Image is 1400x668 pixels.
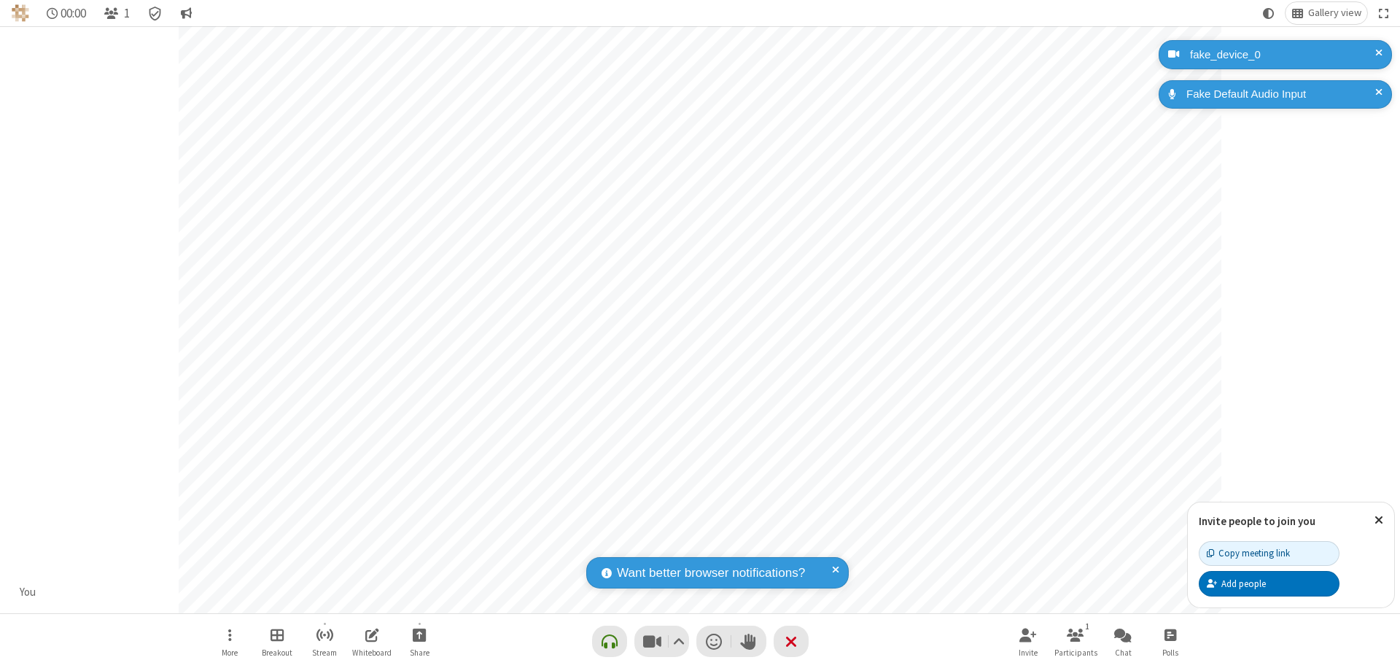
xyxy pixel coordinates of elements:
[1162,648,1178,657] span: Polls
[255,621,299,662] button: Manage Breakout Rooms
[696,626,731,657] button: Send a reaction
[15,584,42,601] div: You
[1054,648,1097,657] span: Participants
[1081,620,1094,633] div: 1
[1181,86,1381,103] div: Fake Default Audio Input
[1101,621,1145,662] button: Open chat
[1257,2,1280,24] button: Using system theme
[397,621,441,662] button: Start sharing
[303,621,346,662] button: Start streaming
[1207,546,1290,560] div: Copy meeting link
[312,648,337,657] span: Stream
[410,648,429,657] span: Share
[617,564,805,583] span: Want better browser notifications?
[352,648,392,657] span: Whiteboard
[1185,47,1381,63] div: fake_device_0
[1148,621,1192,662] button: Open poll
[1199,514,1315,528] label: Invite people to join you
[1364,502,1394,538] button: Close popover
[1019,648,1038,657] span: Invite
[1199,541,1339,566] button: Copy meeting link
[774,626,809,657] button: End or leave meeting
[41,2,93,24] div: Timer
[1054,621,1097,662] button: Open participant list
[350,621,394,662] button: Open shared whiteboard
[669,626,688,657] button: Video setting
[1115,648,1132,657] span: Chat
[124,7,130,20] span: 1
[208,621,252,662] button: Open menu
[262,648,292,657] span: Breakout
[1373,2,1395,24] button: Fullscreen
[634,626,689,657] button: Stop video (⌘+Shift+V)
[1308,7,1361,19] span: Gallery view
[174,2,198,24] button: Conversation
[61,7,86,20] span: 00:00
[222,648,238,657] span: More
[98,2,136,24] button: Open participant list
[1286,2,1367,24] button: Change layout
[592,626,627,657] button: Connect your audio
[731,626,766,657] button: Raise hand
[1199,571,1339,596] button: Add people
[1006,621,1050,662] button: Invite participants (⌘+Shift+I)
[12,4,29,22] img: QA Selenium DO NOT DELETE OR CHANGE
[141,2,169,24] div: Meeting details Encryption enabled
